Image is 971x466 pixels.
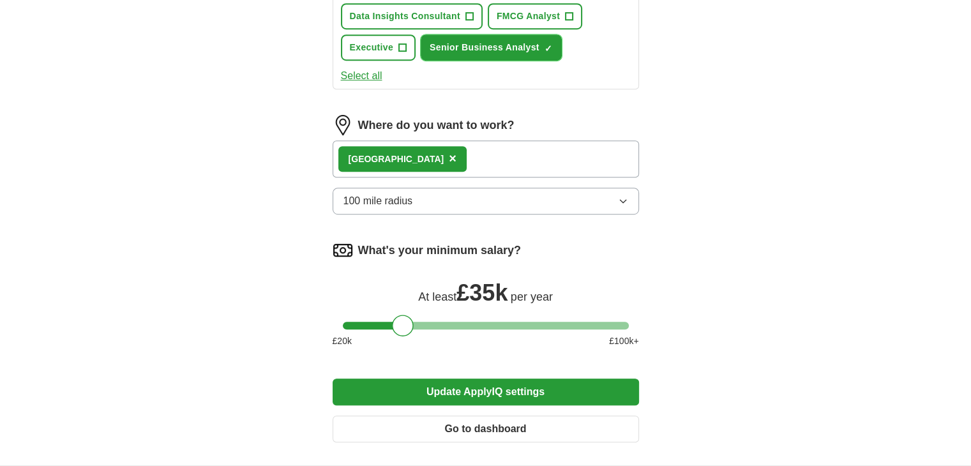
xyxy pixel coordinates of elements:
label: Where do you want to work? [358,117,515,134]
img: salary.png [333,240,353,260]
button: Select all [341,68,382,84]
span: Executive [350,41,394,54]
button: Data Insights Consultant [341,3,483,29]
span: £ 35k [456,280,508,306]
span: FMCG Analyst [497,10,560,23]
span: £ 100 k+ [609,334,638,348]
div: [GEOGRAPHIC_DATA] [349,153,444,166]
span: Senior Business Analyst [430,41,539,54]
span: Data Insights Consultant [350,10,460,23]
span: 100 mile radius [343,193,413,209]
span: × [449,151,456,165]
button: Update ApplyIQ settings [333,379,639,405]
span: At least [418,290,456,303]
button: 100 mile radius [333,188,639,214]
span: ✓ [545,43,552,54]
img: location.png [333,115,353,135]
button: FMCG Analyst [488,3,582,29]
label: What's your minimum salary? [358,242,521,259]
button: × [449,149,456,169]
button: Go to dashboard [333,416,639,442]
button: Executive [341,34,416,61]
span: per year [511,290,553,303]
button: Senior Business Analyst✓ [421,34,562,61]
span: £ 20 k [333,334,352,348]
